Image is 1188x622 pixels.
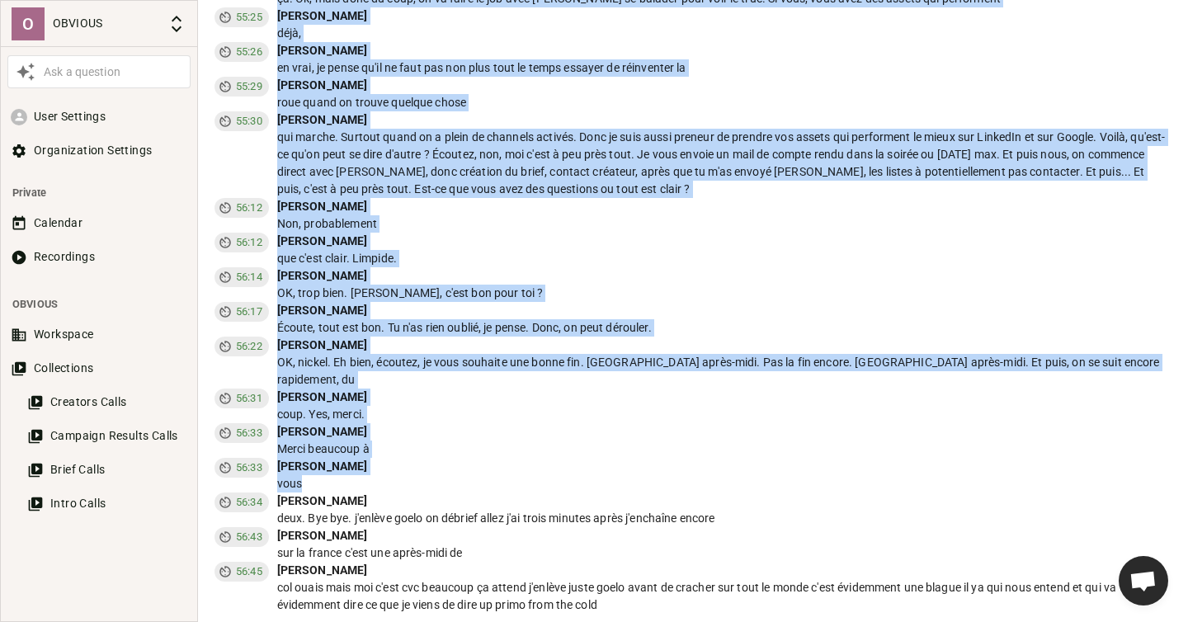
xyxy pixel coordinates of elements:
span: 55:25 [229,9,269,26]
div: deux. Bye bye. j'enlève goelo on débrief allez j'ai trois minutes après j'enchaîne encore [277,510,1171,527]
div: 56:12 [214,233,269,252]
div: 56:33 [214,458,269,478]
div: col ouais mais moi c'est cvc beaucoup ça attend j'enlève juste goelo avant de cracher sur tout le... [277,579,1171,614]
div: [PERSON_NAME] [277,42,1171,59]
div: 56:14 [214,267,269,287]
div: [PERSON_NAME] [277,337,1171,354]
div: Ouvrir le chat [1119,556,1168,606]
div: 56:22 [214,337,269,356]
button: Organization Settings [7,135,191,166]
div: [PERSON_NAME] [277,111,1171,129]
span: 56:12 [229,200,269,216]
div: [PERSON_NAME] [277,7,1171,25]
button: Awesile Icon [12,58,40,86]
button: Campaign Results Calls [24,421,191,451]
div: [PERSON_NAME] [277,233,1171,250]
div: [PERSON_NAME] [277,302,1171,319]
div: en vrai, je pense qu'il ne faut pas non plus tout le temps essayer de réinventer la [277,59,1171,77]
div: Écoute, tout est bon. Tu n'as rien oublié, je pense. Donc, on peut dérouler. [277,319,1171,337]
div: roue quand on trouve quelque chose [277,94,1171,111]
span: 56:33 [229,459,269,476]
div: [PERSON_NAME] [277,458,1171,475]
div: O [12,7,45,40]
span: 56:33 [229,425,269,441]
span: 56:22 [229,338,269,355]
div: qui marche. Surtout quand on a plein de channels activés. Donc je suis aussi preneur de prendre v... [277,129,1171,198]
div: [PERSON_NAME] [277,389,1171,406]
div: déjà, [277,25,1171,42]
div: 56:12 [214,198,269,218]
div: [PERSON_NAME] [277,267,1171,285]
div: OK, nickel. Eh bien, écoutez, je vous souhaite une bonne fin. [GEOGRAPHIC_DATA] après-midi. Pas l... [277,354,1171,389]
span: 55:26 [229,44,269,60]
div: 55:26 [214,42,269,62]
div: Non, probablement [277,215,1171,233]
span: 55:29 [229,78,269,95]
div: 55:29 [214,77,269,97]
div: [PERSON_NAME] [277,562,1171,579]
span: 56:17 [229,304,269,320]
div: 56:33 [214,423,269,443]
button: Calendar [7,208,191,238]
button: Creators Calls [24,387,191,417]
button: Recordings [7,242,191,272]
span: 56:31 [229,390,269,407]
li: Private [7,177,191,208]
div: Merci beaucoup à [277,441,1171,458]
div: [PERSON_NAME] [277,198,1171,215]
button: Collections [7,353,191,384]
div: 55:30 [214,111,269,131]
div: sur la france c'est une après-midi de [277,544,1171,562]
button: User Settings [7,101,191,132]
div: Ask a question [40,64,186,81]
li: OBVIOUS [7,289,191,319]
span: 56:14 [229,269,269,285]
div: 56:43 [214,527,269,547]
div: [PERSON_NAME] [277,77,1171,94]
div: 56:31 [214,389,269,408]
button: Intro Calls [24,488,191,519]
button: Brief Calls [24,455,191,485]
span: 56:12 [229,234,269,251]
div: 56:34 [214,492,269,512]
div: que c'est clair. Limpide. [277,250,1171,267]
p: OBVIOUS [53,15,160,32]
div: OK, trop bien. [PERSON_NAME], c'est bon pour toi ? [277,285,1171,302]
span: 56:34 [229,494,269,511]
div: [PERSON_NAME] [277,492,1171,510]
div: vous [277,475,1171,492]
div: 56:17 [214,302,269,322]
button: Workspace [7,319,191,350]
span: 55:30 [229,113,269,130]
span: 56:45 [229,563,269,580]
span: 56:43 [229,529,269,545]
div: coup. Yes, merci. [277,406,1171,423]
div: 56:45 [214,562,269,582]
div: [PERSON_NAME] [277,527,1171,544]
div: [PERSON_NAME] [277,423,1171,441]
div: 55:25 [214,7,269,27]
